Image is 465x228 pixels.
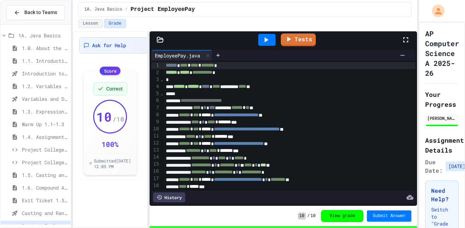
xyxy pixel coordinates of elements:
[151,90,160,97] div: 5
[321,210,363,222] button: View grade
[151,175,160,182] div: 17
[125,7,128,12] span: /
[22,159,68,166] span: Project CollegeSearch (File Input)
[160,76,164,82] span: Fold line
[22,57,68,64] span: 1.1. Introduction to Algorithms, Programming, and Compilers
[151,111,160,118] div: 8
[106,85,123,92] span: Correct
[367,210,411,222] button: Submit Answer
[24,9,57,16] span: Back to Teams
[151,52,204,59] div: EmployeePay.java
[151,182,160,189] div: 18
[151,133,160,140] div: 11
[151,62,160,69] div: 1
[151,104,160,111] div: 7
[153,192,185,202] div: History
[100,67,121,75] div: Score
[307,213,310,219] span: /
[425,29,459,78] h1: AP Computer Science A 2025-26
[151,97,160,104] div: 6
[310,213,315,219] span: 10
[22,197,68,204] span: Exit Ticket 1.5-1.6
[22,184,68,191] span: 1.6. Compound Assignment Operators
[160,91,164,96] span: Fold line
[104,19,126,28] button: Grade
[151,154,160,161] div: 14
[151,147,160,154] div: 13
[22,82,68,90] span: 1.2. Variables and Data Types
[96,110,112,124] span: 10
[22,108,68,115] span: 1.3. Expressions and Output
[151,161,160,168] div: 15
[425,158,443,175] span: Due Date:
[78,19,103,28] button: Lesson
[18,32,68,39] span: 1A. Java Basics
[151,69,160,76] div: 2
[151,140,160,147] div: 12
[22,171,68,179] span: 1.5. Casting and Ranges of Values
[151,118,160,125] div: 9
[92,42,126,49] span: Ask for Help
[281,33,316,46] a: Tests
[84,7,122,12] span: 1A. Java Basics
[94,158,131,169] span: Submitted [DATE] 12:05 PM
[298,212,306,220] span: 10
[131,5,195,14] span: Project EmployeePay
[22,133,68,141] span: 1.4. Assignment and Input
[431,186,453,203] h3: Need Help?
[151,125,160,133] div: 10
[6,5,65,20] button: Back to Teams
[151,168,160,175] div: 16
[425,135,459,155] h2: Assignment Details
[427,115,457,121] div: [PERSON_NAME]
[22,121,68,128] span: Warm Up 1.1-1.3
[22,209,68,217] span: Casting and Ranges of variables - Quiz
[102,139,119,149] div: 100 %
[425,90,459,109] h2: Your Progress
[22,44,68,52] span: 1.0. About the AP CSA Exam
[151,189,160,196] div: 19
[151,76,160,83] div: 3
[424,3,446,19] div: My Account
[22,146,68,153] span: Project CollegeSearch
[151,83,160,90] div: 4
[113,114,124,124] span: / 10
[22,95,68,103] span: Variables and Data Types - Quiz
[22,70,68,77] span: Introduction to Algorithms, Programming, and Compilers
[151,50,212,61] div: EmployeePay.java
[373,213,406,219] span: Submit Answer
